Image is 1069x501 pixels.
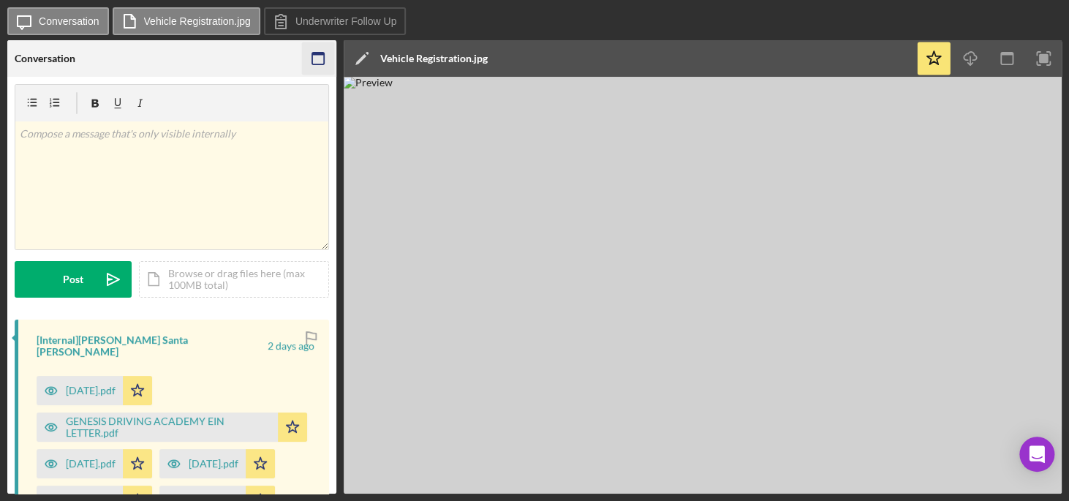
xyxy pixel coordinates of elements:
[159,449,275,478] button: [DATE].pdf
[344,77,1062,494] img: Preview
[15,261,132,298] button: Post
[7,7,109,35] button: Conversation
[66,385,116,396] div: [DATE].pdf
[63,261,83,298] div: Post
[37,413,307,442] button: GENESIS DRIVING ACADEMY EIN LETTER.pdf
[37,334,265,358] div: [Internal] [PERSON_NAME] Santa [PERSON_NAME]
[268,340,314,352] time: 2025-10-06 14:06
[264,7,406,35] button: Underwriter Follow Up
[295,15,396,27] label: Underwriter Follow Up
[37,449,152,478] button: [DATE].pdf
[66,458,116,470] div: [DATE].pdf
[380,53,488,64] div: Vehicle Registration.jpg
[66,415,271,439] div: GENESIS DRIVING ACADEMY EIN LETTER.pdf
[37,376,152,405] button: [DATE].pdf
[39,15,99,27] label: Conversation
[189,458,238,470] div: [DATE].pdf
[113,7,260,35] button: Vehicle Registration.jpg
[144,15,251,27] label: Vehicle Registration.jpg
[15,53,75,64] div: Conversation
[1019,437,1054,472] div: Open Intercom Messenger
